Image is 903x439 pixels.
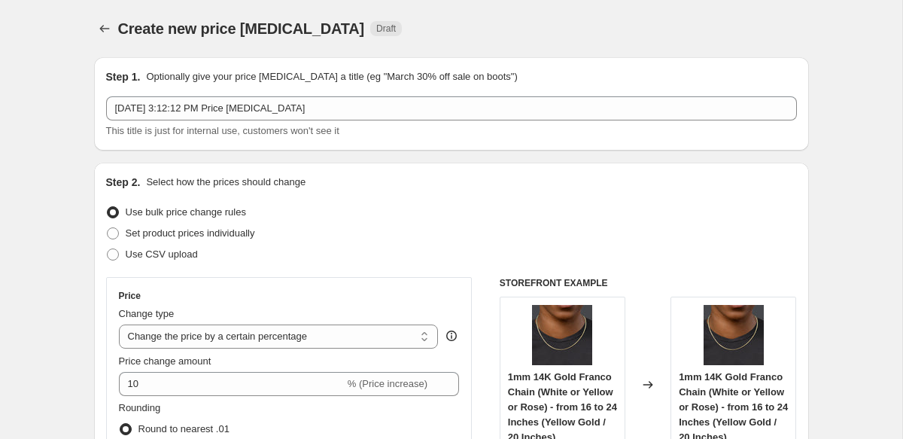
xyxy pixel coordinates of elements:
span: Set product prices individually [126,227,255,239]
span: Create new price [MEDICAL_DATA] [118,20,365,37]
span: Use CSV upload [126,248,198,260]
input: 30% off holiday sale [106,96,797,120]
img: 1mmfranco_80x.jpg [532,305,592,365]
span: This title is just for internal use, customers won't see it [106,125,339,136]
p: Optionally give your price [MEDICAL_DATA] a title (eg "March 30% off sale on boots") [146,69,517,84]
h2: Step 2. [106,175,141,190]
h2: Step 1. [106,69,141,84]
input: -15 [119,372,345,396]
button: Price change jobs [94,18,115,39]
span: Use bulk price change rules [126,206,246,218]
span: Round to nearest .01 [138,423,230,434]
span: Change type [119,308,175,319]
p: Select how the prices should change [146,175,306,190]
span: % (Price increase) [348,378,427,389]
span: Price change amount [119,355,211,367]
div: help [444,328,459,343]
h6: STOREFRONT EXAMPLE [500,277,797,289]
img: 1mmfranco_80x.jpg [704,305,764,365]
span: Rounding [119,402,161,413]
h3: Price [119,290,141,302]
span: Draft [376,23,396,35]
